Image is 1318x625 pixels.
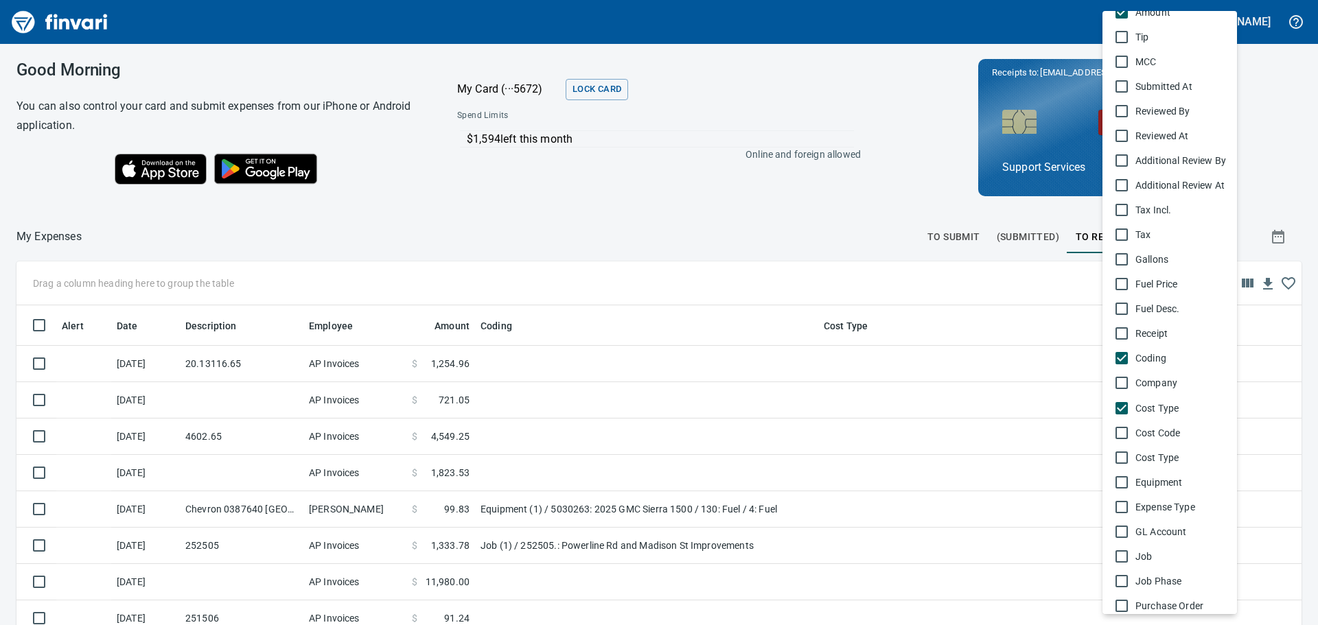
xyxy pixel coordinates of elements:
[1102,544,1237,569] li: Job
[1102,148,1237,173] li: Additional Review By
[1102,346,1237,370] li: Coding
[1135,451,1226,464] span: Cost Type
[1135,178,1226,192] span: Additional Review At
[1135,302,1226,316] span: Fuel Desc.
[1102,123,1237,148] li: Reviewed At
[1135,154,1226,167] span: Additional Review By
[1102,519,1237,544] li: GL Account
[1102,247,1237,272] li: Gallons
[1135,327,1226,340] span: Receipt
[1135,376,1226,390] span: Company
[1135,550,1226,563] span: Job
[1135,500,1226,514] span: Expense Type
[1102,74,1237,99] li: Submitted At
[1135,80,1226,93] span: Submitted At
[1102,470,1237,495] li: Equipment
[1135,351,1226,365] span: Coding
[1102,272,1237,296] li: Fuel Price
[1135,277,1226,291] span: Fuel Price
[1135,228,1226,241] span: Tax
[1135,475,1226,489] span: Equipment
[1102,569,1237,593] li: Job Phase
[1102,198,1237,222] li: Tax Incl.
[1135,525,1226,539] span: GL Account
[1135,203,1226,217] span: Tax Incl.
[1135,55,1226,69] span: MCC
[1135,5,1226,19] span: Amount
[1135,30,1226,44] span: Tip
[1102,495,1237,519] li: Expense Type
[1135,104,1226,118] span: Reviewed By
[1135,574,1226,588] span: Job Phase
[1102,49,1237,74] li: MCC
[1102,370,1237,395] li: Company
[1135,252,1226,266] span: Gallons
[1102,99,1237,123] li: Reviewed By
[1102,173,1237,198] li: Additional Review At
[1102,396,1237,421] li: Cost Type
[1102,222,1237,247] li: Tax
[1102,296,1237,321] li: Fuel Desc.
[1102,445,1237,470] li: Cost Type
[1135,129,1226,143] span: Reviewed At
[1102,421,1237,445] li: Cost Code
[1135,599,1226,613] span: Purchase Order
[1102,25,1237,49] li: Tip
[1102,321,1237,346] li: Receipt
[1135,426,1226,440] span: Cost Code
[1102,593,1237,618] li: Purchase Order
[1135,401,1226,415] span: Cost Type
